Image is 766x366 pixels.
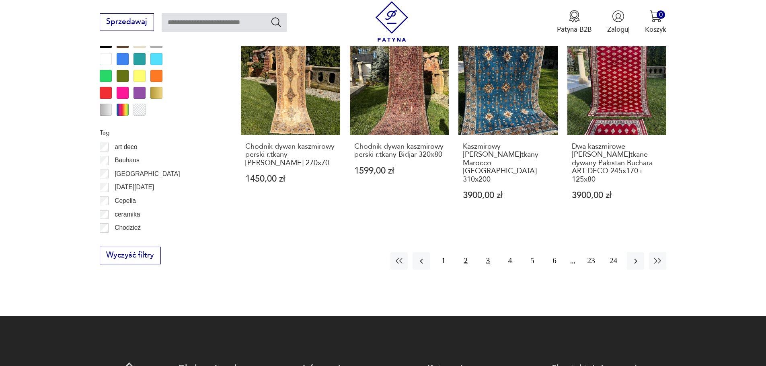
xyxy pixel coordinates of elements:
[115,236,139,247] p: Ćmielów
[115,223,141,233] p: Chodzież
[115,142,137,152] p: art deco
[350,36,449,219] a: Chodnik dywan kaszmirowy perski r.tkany Bidjar 320x80Chodnik dywan kaszmirowy perski r.tkany Bidj...
[100,13,154,31] button: Sprzedawaj
[612,10,624,22] img: Ikonka użytkownika
[572,143,662,184] h3: Dwa kaszmirowe [PERSON_NAME]tkane dywany Pakistan Buchara ART DECO 245x170 i 125x80
[557,10,592,34] a: Ikona medaluPatyna B2B
[479,252,497,270] button: 3
[100,19,154,26] a: Sprzedawaj
[649,10,662,22] img: Ikona koszyka
[245,175,336,183] p: 1450,00 zł
[463,143,553,184] h3: Kaszmirowy [PERSON_NAME]tkany Marocco [GEOGRAPHIC_DATA] 310x200
[115,182,154,192] p: [DATE][DATE]
[245,143,336,167] h3: Chodnik dywan kaszmirowy perski r.tkany [PERSON_NAME] 270x70
[605,252,622,270] button: 24
[115,169,180,179] p: [GEOGRAPHIC_DATA]
[567,36,667,219] a: Dwa kaszmirowe r.tkane dywany Pakistan Buchara ART DECO 245x170 i 125x80Dwa kaszmirowe [PERSON_NA...
[100,127,218,138] p: Tag
[657,10,665,19] div: 0
[457,252,474,270] button: 2
[100,247,161,264] button: Wyczyść filtry
[645,10,666,34] button: 0Koszyk
[557,25,592,34] p: Patyna B2B
[241,36,340,219] a: Chodnik dywan kaszmirowy perski r.tkany Kirman Kerman 270x70Chodnik dywan kaszmirowy perski r.tka...
[568,10,581,22] img: Ikona medalu
[546,252,563,270] button: 6
[501,252,519,270] button: 4
[524,252,541,270] button: 5
[354,143,445,159] h3: Chodnik dywan kaszmirowy perski r.tkany Bidjar 320x80
[645,25,666,34] p: Koszyk
[372,1,412,42] img: Patyna - sklep z meblami i dekoracjami vintage
[270,16,282,28] button: Szukaj
[557,10,592,34] button: Patyna B2B
[607,10,630,34] button: Zaloguj
[458,36,558,219] a: Kaszmirowy wełniany dywan r.tkany Marocco Maroko 310x200Kaszmirowy [PERSON_NAME]tkany Marocco [GE...
[354,167,445,175] p: 1599,00 zł
[115,196,136,206] p: Cepelia
[435,252,452,270] button: 1
[572,191,662,200] p: 3900,00 zł
[607,25,630,34] p: Zaloguj
[583,252,600,270] button: 23
[115,209,140,220] p: ceramika
[463,191,553,200] p: 3900,00 zł
[115,155,140,166] p: Bauhaus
